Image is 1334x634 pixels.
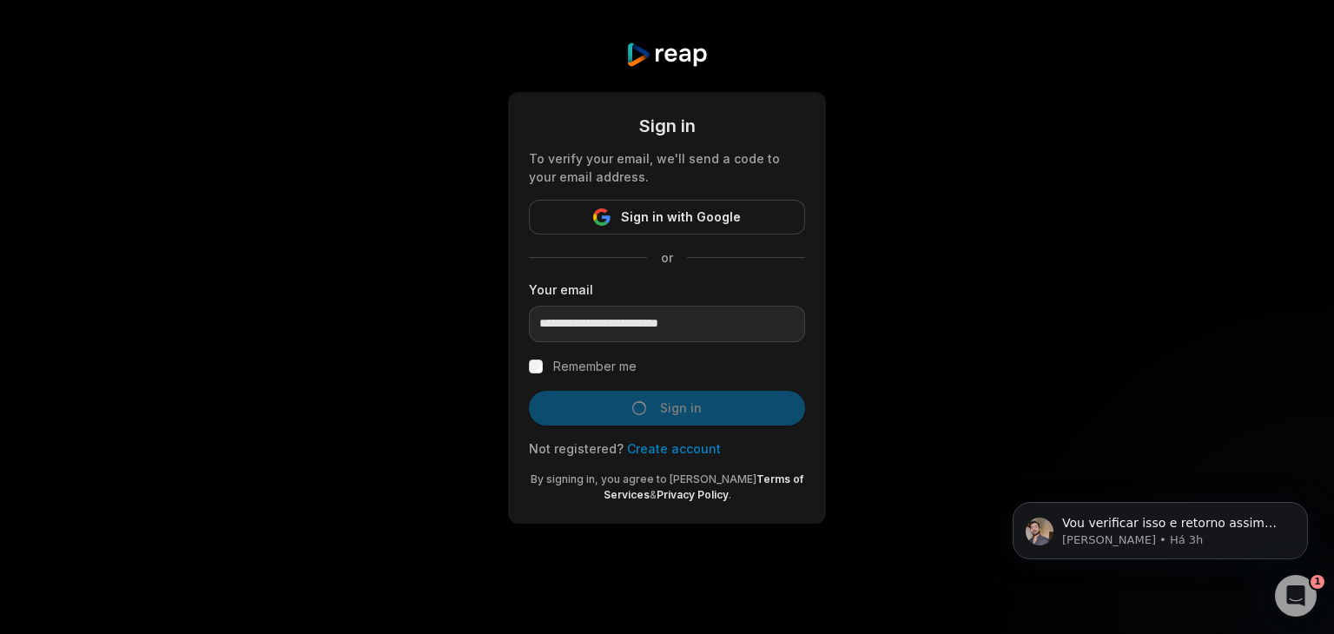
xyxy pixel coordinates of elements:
[531,472,756,485] span: By signing in, you agree to [PERSON_NAME]
[529,200,805,234] button: Sign in with Google
[621,207,741,228] span: Sign in with Google
[529,281,805,299] label: Your email
[1275,575,1317,617] iframe: Intercom live chat
[529,441,624,456] span: Not registered?
[647,248,687,267] span: or
[553,356,637,377] label: Remember me
[650,488,657,501] span: &
[529,113,805,139] div: Sign in
[729,488,731,501] span: .
[657,488,729,501] a: Privacy Policy
[529,149,805,186] div: To verify your email, we'll send a code to your email address.
[627,441,721,456] a: Create account
[1311,575,1324,589] span: 1
[604,472,804,501] a: Terms of Services
[987,466,1334,587] iframe: Intercom notifications mensagem
[625,42,708,68] img: reap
